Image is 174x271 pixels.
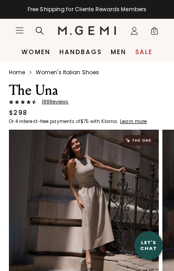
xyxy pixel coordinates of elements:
[135,48,153,55] a: Sale
[111,48,126,55] a: Men
[58,26,116,35] img: M.Gemi
[36,69,99,76] a: Women's Italian Shoes
[80,118,89,125] klarna-placement-style-amount: $75
[37,99,69,105] span: 188 Review s
[9,69,25,76] a: Home
[134,240,163,251] div: Let's Chat
[120,118,147,125] klarna-placement-style-cta: Learn more
[90,118,119,125] klarna-placement-style-body: with Klarna
[9,118,80,125] klarna-placement-style-body: Or 4 interest-free payments of
[59,48,102,55] a: Handbags
[9,108,28,117] div: $298
[21,48,50,55] a: Women
[9,81,147,99] h1: The Una
[124,135,153,146] img: The One tag
[119,119,147,124] a: Learn more
[9,99,147,105] a: 188Reviews
[150,28,159,37] span: 0
[15,26,24,35] button: Open site menu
